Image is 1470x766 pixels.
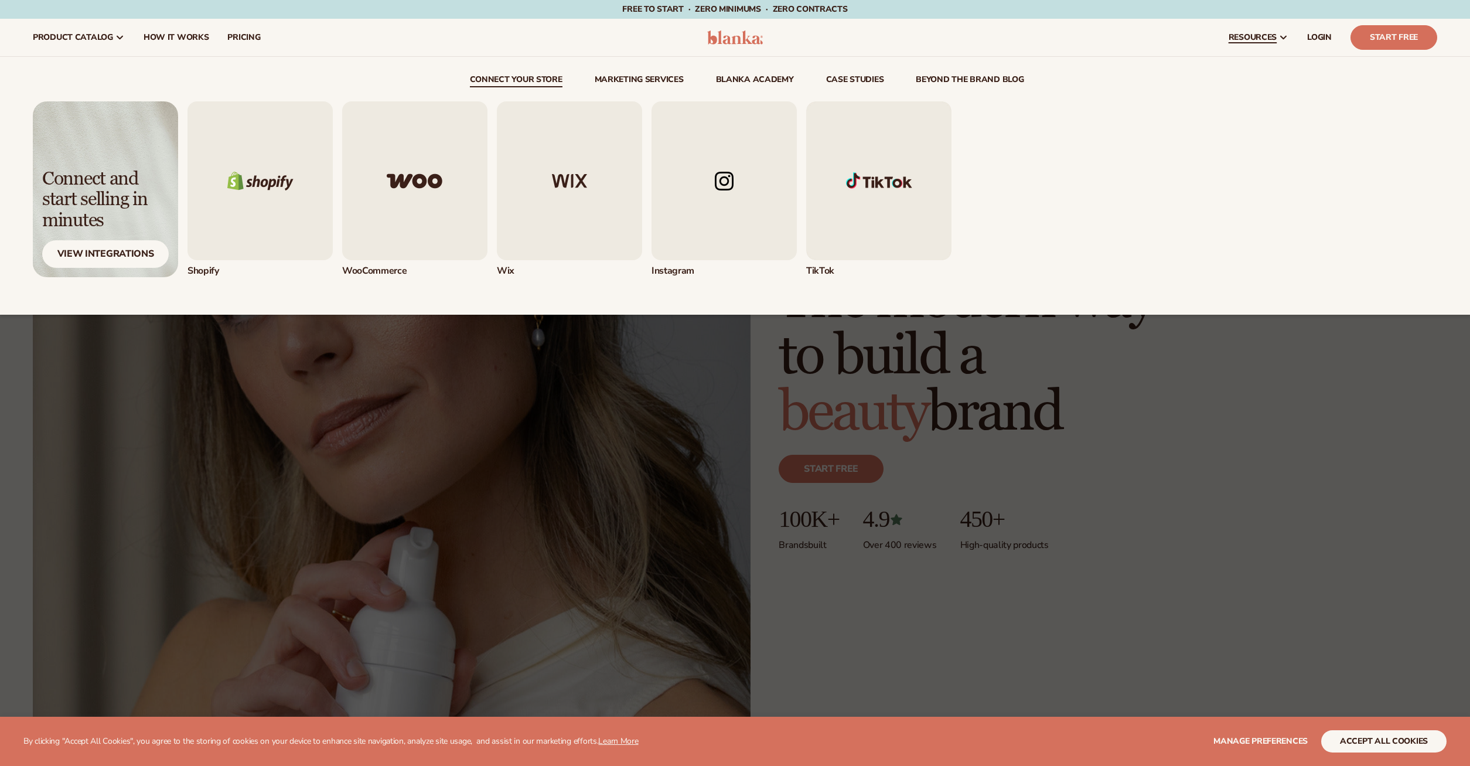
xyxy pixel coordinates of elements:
span: Free to start · ZERO minimums · ZERO contracts [622,4,847,15]
p: By clicking "Accept All Cookies", you agree to the storing of cookies on your device to enhance s... [23,737,639,747]
a: resources [1219,19,1298,56]
span: resources [1229,33,1277,42]
a: Woo commerce logo. WooCommerce [342,101,487,277]
div: 1 / 5 [187,101,333,277]
div: Wix [497,265,642,277]
span: pricing [227,33,260,42]
img: Instagram logo. [652,101,797,260]
img: Shopify logo. [187,101,333,260]
img: Wix logo. [497,101,642,260]
div: 2 / 5 [342,101,487,277]
a: Instagram logo. Instagram [652,101,797,277]
div: Instagram [652,265,797,277]
div: Connect and start selling in minutes [42,169,169,231]
button: accept all cookies [1321,730,1447,753]
img: Woo commerce logo. [342,101,487,260]
a: pricing [218,19,270,56]
span: product catalog [33,33,113,42]
div: 3 / 5 [497,101,642,277]
img: Shopify Image 1 [806,101,951,260]
a: Blanka Academy [716,76,794,87]
a: How It Works [134,19,219,56]
div: TikTok [806,265,951,277]
div: 5 / 5 [806,101,951,277]
a: beyond the brand blog [916,76,1024,87]
img: logo [707,30,763,45]
span: LOGIN [1307,33,1332,42]
span: How It Works [144,33,209,42]
a: connect your store [470,76,562,87]
a: Marketing services [595,76,684,87]
a: Shopify logo. Shopify [187,101,333,277]
div: 4 / 5 [652,101,797,277]
span: Manage preferences [1213,736,1308,747]
a: Start Free [1350,25,1437,50]
a: Light background with shadow. Connect and start selling in minutes View Integrations [33,101,178,277]
a: Shopify Image 1 TikTok [806,101,951,277]
a: LOGIN [1298,19,1341,56]
a: product catalog [23,19,134,56]
a: case studies [826,76,884,87]
div: WooCommerce [342,265,487,277]
button: Manage preferences [1213,730,1308,753]
a: Wix logo. Wix [497,101,642,277]
a: Learn More [598,736,638,747]
div: View Integrations [42,240,169,268]
div: Shopify [187,265,333,277]
img: Light background with shadow. [33,101,178,277]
